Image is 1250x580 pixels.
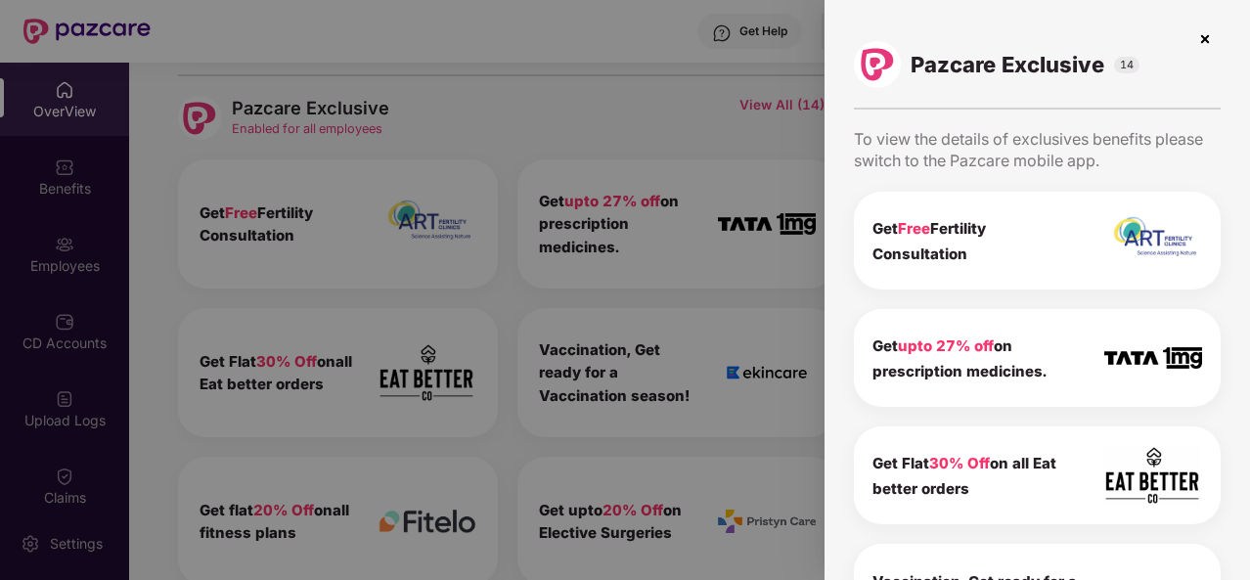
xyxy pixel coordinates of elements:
img: logo [861,48,894,81]
span: Free [898,219,930,238]
span: upto 27% off [898,336,994,355]
img: icon [1104,445,1202,505]
b: Get on prescription medicines. [872,336,1047,380]
img: icon [1104,214,1202,267]
img: icon [1104,347,1202,370]
b: Get Fertility Consultation [872,219,986,263]
span: To view the details of exclusives benefits please switch to the Pazcare mobile app. [854,129,1203,170]
span: 14 [1114,57,1139,73]
span: Pazcare Exclusive [911,51,1104,78]
span: 30% Off [929,454,990,472]
b: Get Flat on all Eat better orders [872,454,1056,498]
img: svg+xml;base64,PHN2ZyBpZD0iQ3Jvc3MtMzJ4MzIiIHhtbG5zPSJodHRwOi8vd3d3LnczLm9yZy8yMDAwL3N2ZyIgd2lkdG... [1189,23,1221,55]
